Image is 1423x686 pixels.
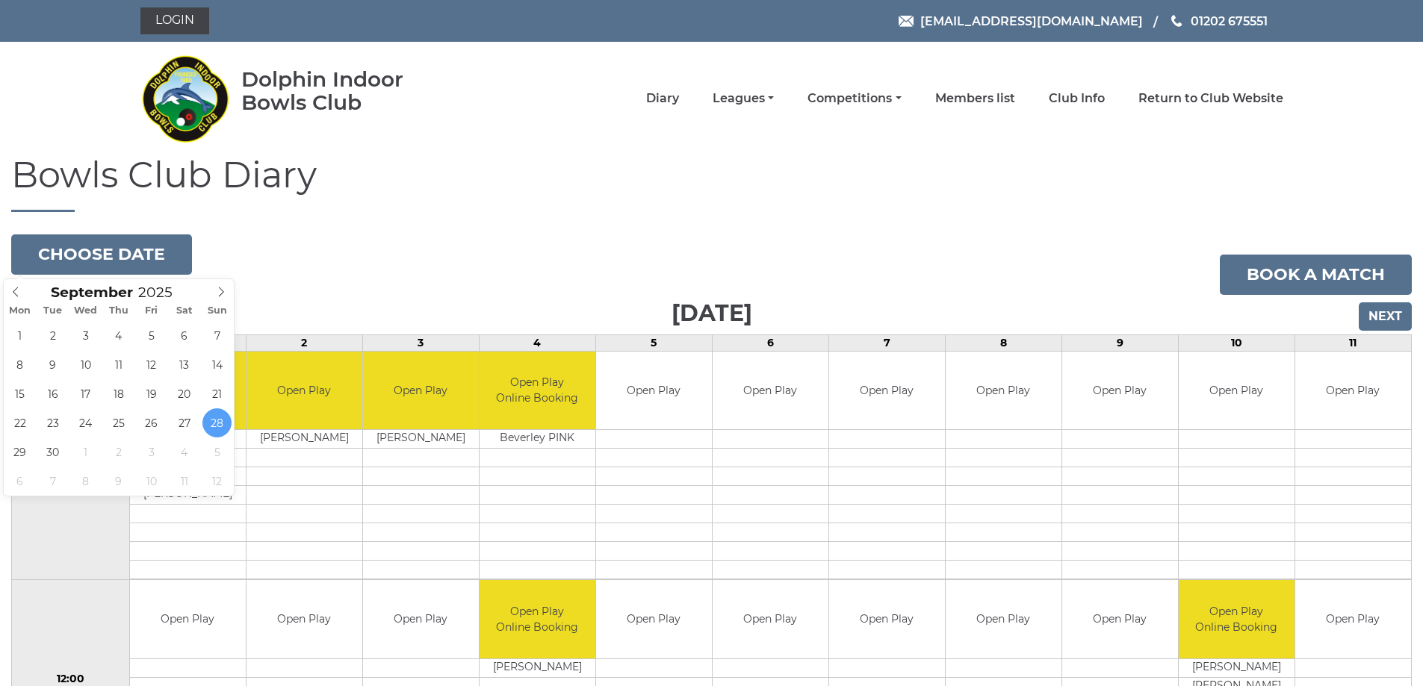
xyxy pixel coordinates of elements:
[5,408,34,437] span: September 22, 2025
[480,658,595,677] td: [PERSON_NAME]
[713,90,774,107] a: Leagues
[899,16,914,27] img: Email
[104,350,133,379] span: September 11, 2025
[170,350,199,379] span: September 13, 2025
[201,306,234,316] span: Sun
[1295,334,1411,351] td: 11
[712,334,828,351] td: 6
[946,352,1061,430] td: Open Play
[596,352,712,430] td: Open Play
[202,379,232,408] span: September 21, 2025
[170,437,199,467] span: October 4, 2025
[646,90,679,107] a: Diary
[1191,13,1268,28] span: 01202 675551
[247,580,362,658] td: Open Play
[480,352,595,430] td: Open Play Online Booking
[137,350,166,379] span: September 12, 2025
[202,350,232,379] span: September 14, 2025
[133,284,191,301] input: Scroll to increment
[104,408,133,437] span: September 25, 2025
[104,437,133,467] span: October 2, 2025
[595,334,712,351] td: 5
[713,580,828,658] td: Open Play
[5,467,34,496] span: October 6, 2025
[1049,90,1105,107] a: Club Info
[137,437,166,467] span: October 3, 2025
[1062,352,1178,430] td: Open Play
[38,379,67,408] span: September 16, 2025
[11,234,192,275] button: Choose date
[4,306,37,316] span: Mon
[130,580,246,658] td: Open Play
[71,408,100,437] span: September 24, 2025
[1359,302,1412,331] input: Next
[1062,580,1178,658] td: Open Play
[363,580,479,658] td: Open Play
[829,352,945,430] td: Open Play
[170,321,199,350] span: September 6, 2025
[69,306,102,316] span: Wed
[807,90,901,107] a: Competitions
[1171,15,1182,27] img: Phone us
[137,467,166,496] span: October 10, 2025
[247,352,362,430] td: Open Play
[170,379,199,408] span: September 20, 2025
[247,430,362,449] td: [PERSON_NAME]
[104,321,133,350] span: September 4, 2025
[71,437,100,467] span: October 1, 2025
[137,379,166,408] span: September 19, 2025
[1179,580,1295,658] td: Open Play Online Booking
[202,408,232,437] span: September 28, 2025
[479,334,595,351] td: 4
[5,379,34,408] span: September 15, 2025
[170,467,199,496] span: October 11, 2025
[140,46,230,151] img: Dolphin Indoor Bowls Club
[51,286,133,300] span: Scroll to increment
[5,350,34,379] span: September 8, 2025
[71,350,100,379] span: September 10, 2025
[1178,334,1295,351] td: 10
[202,467,232,496] span: October 12, 2025
[713,352,828,430] td: Open Play
[38,350,67,379] span: September 9, 2025
[168,306,201,316] span: Sat
[480,430,595,449] td: Beverley PINK
[71,321,100,350] span: September 3, 2025
[137,321,166,350] span: September 5, 2025
[828,334,945,351] td: 7
[1169,12,1268,31] a: Phone us 01202 675551
[135,306,168,316] span: Fri
[1179,352,1295,430] td: Open Play
[945,334,1061,351] td: 8
[363,430,479,449] td: [PERSON_NAME]
[5,321,34,350] span: September 1, 2025
[363,352,479,430] td: Open Play
[1295,352,1411,430] td: Open Play
[71,467,100,496] span: October 8, 2025
[1179,658,1295,677] td: [PERSON_NAME]
[102,306,135,316] span: Thu
[38,321,67,350] span: September 2, 2025
[202,321,232,350] span: September 7, 2025
[104,379,133,408] span: September 18, 2025
[899,12,1143,31] a: Email [EMAIL_ADDRESS][DOMAIN_NAME]
[362,334,479,351] td: 3
[946,580,1061,658] td: Open Play
[71,379,100,408] span: September 17, 2025
[241,68,451,114] div: Dolphin Indoor Bowls Club
[480,580,595,658] td: Open Play Online Booking
[1138,90,1283,107] a: Return to Club Website
[140,7,209,34] a: Login
[38,437,67,467] span: September 30, 2025
[1295,580,1411,658] td: Open Play
[1061,334,1178,351] td: 9
[935,90,1015,107] a: Members list
[38,408,67,437] span: September 23, 2025
[5,437,34,467] span: September 29, 2025
[1220,255,1412,295] a: Book a match
[170,408,199,437] span: September 27, 2025
[596,580,712,658] td: Open Play
[11,155,1412,212] h1: Bowls Club Diary
[829,580,945,658] td: Open Play
[137,408,166,437] span: September 26, 2025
